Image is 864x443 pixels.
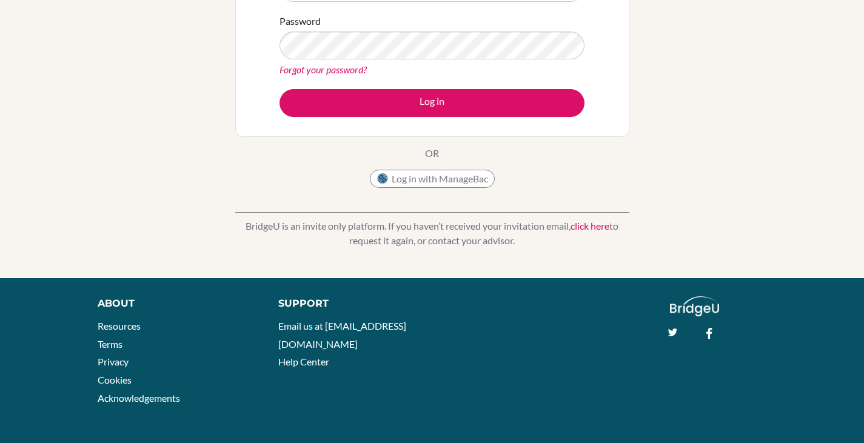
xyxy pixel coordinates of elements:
a: Acknowledgements [98,392,180,404]
button: Log in [280,89,584,117]
a: Help Center [278,356,329,367]
p: OR [425,146,439,161]
div: About [98,296,251,311]
div: Support [278,296,420,311]
p: BridgeU is an invite only platform. If you haven’t received your invitation email, to request it ... [235,219,629,248]
a: Email us at [EMAIL_ADDRESS][DOMAIN_NAME] [278,320,406,350]
img: logo_white@2x-f4f0deed5e89b7ecb1c2cc34c3e3d731f90f0f143d5ea2071677605dd97b5244.png [670,296,719,316]
a: Terms [98,338,122,350]
a: Privacy [98,356,129,367]
label: Password [280,14,321,28]
a: click here [571,220,609,231]
a: Forgot your password? [280,64,367,75]
a: Resources [98,320,141,331]
button: Log in with ManageBac [370,170,495,188]
a: Cookies [98,374,132,385]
